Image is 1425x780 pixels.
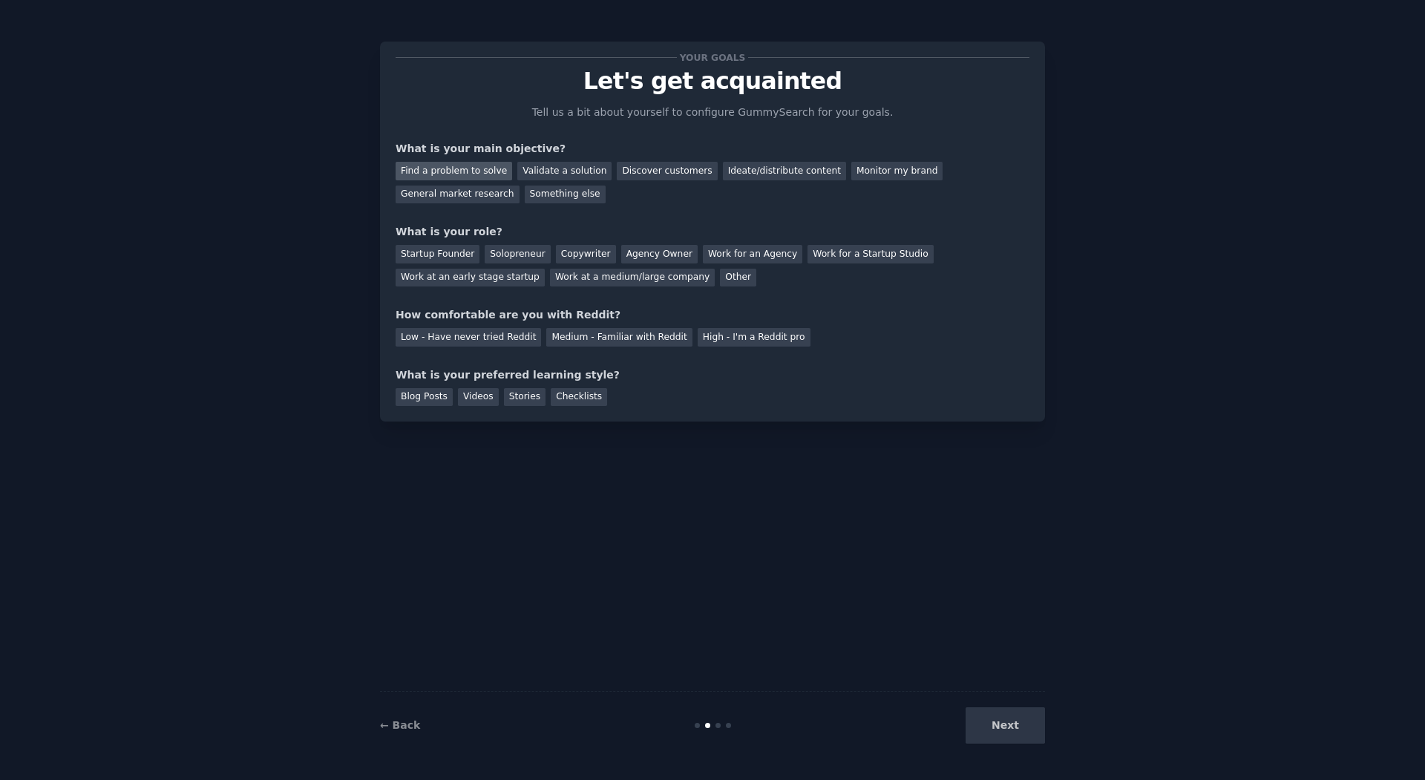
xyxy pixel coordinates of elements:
[517,162,612,180] div: Validate a solution
[396,328,541,347] div: Low - Have never tried Reddit
[396,269,545,287] div: Work at an early stage startup
[504,388,546,407] div: Stories
[396,162,512,180] div: Find a problem to solve
[396,68,1029,94] p: Let's get acquainted
[677,50,748,65] span: Your goals
[551,388,607,407] div: Checklists
[396,388,453,407] div: Blog Posts
[703,245,802,263] div: Work for an Agency
[621,245,698,263] div: Agency Owner
[396,367,1029,383] div: What is your preferred learning style?
[556,245,616,263] div: Copywriter
[458,388,499,407] div: Videos
[396,307,1029,323] div: How comfortable are you with Reddit?
[525,105,900,120] p: Tell us a bit about yourself to configure GummySearch for your goals.
[396,141,1029,157] div: What is your main objective?
[698,328,810,347] div: High - I'm a Reddit pro
[396,245,479,263] div: Startup Founder
[485,245,550,263] div: Solopreneur
[617,162,717,180] div: Discover customers
[546,328,692,347] div: Medium - Familiar with Reddit
[723,162,846,180] div: Ideate/distribute content
[807,245,933,263] div: Work for a Startup Studio
[525,186,606,204] div: Something else
[851,162,943,180] div: Monitor my brand
[720,269,756,287] div: Other
[550,269,715,287] div: Work at a medium/large company
[380,719,420,731] a: ← Back
[396,186,520,204] div: General market research
[396,224,1029,240] div: What is your role?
